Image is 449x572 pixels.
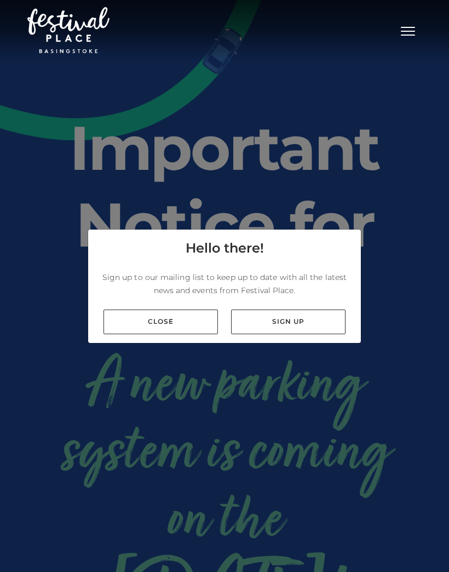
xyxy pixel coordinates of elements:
button: Toggle navigation [394,22,422,38]
img: Festival Place Logo [27,7,110,53]
h4: Hello there! [186,238,264,258]
a: Close [103,310,218,334]
a: Sign up [231,310,346,334]
p: Sign up to our mailing list to keep up to date with all the latest news and events from Festival ... [97,271,352,297]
